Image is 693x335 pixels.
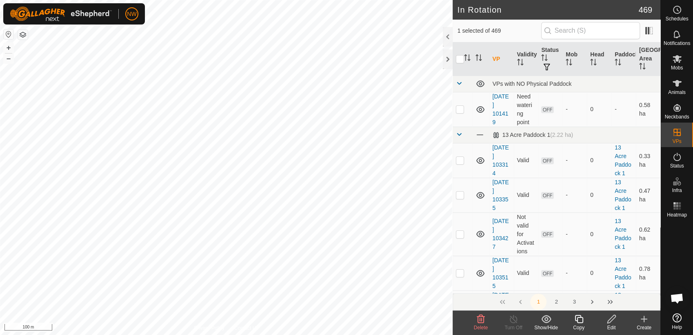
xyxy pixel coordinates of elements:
[530,324,562,331] div: Show/Hide
[541,270,553,277] span: OFF
[541,192,553,199] span: OFF
[514,143,538,178] td: Valid
[615,144,631,176] a: 13 Acre Paddock 1
[497,324,530,331] div: Turn Off
[672,325,682,330] span: Help
[639,4,652,16] span: 469
[615,179,631,211] a: 13 Acre Paddock 1
[667,212,687,217] span: Heatmap
[615,60,621,67] p-sorticon: Activate to sort
[672,188,682,193] span: Infra
[664,114,689,119] span: Neckbands
[636,92,660,127] td: 0.58 ha
[493,93,509,125] a: [DATE] 101419
[514,290,538,325] td: Valid
[584,294,600,310] button: Next Page
[664,41,690,46] span: Notifications
[464,56,471,62] p-sorticon: Activate to sort
[194,324,224,332] a: Privacy Policy
[602,294,618,310] button: Last Page
[550,132,573,138] span: (2.22 ha)
[4,43,13,53] button: +
[541,22,640,39] input: Search (S)
[493,292,509,324] a: [DATE] 170542
[611,42,636,76] th: Paddock
[10,7,112,21] img: Gallagher Logo
[493,179,509,211] a: [DATE] 103355
[493,218,509,250] a: [DATE] 103427
[530,294,546,310] button: 1
[489,42,514,76] th: VP
[639,64,646,71] p-sorticon: Activate to sort
[587,212,611,256] td: 0
[127,10,136,18] span: NW
[587,290,611,325] td: 0
[566,230,584,239] div: -
[566,269,584,277] div: -
[514,212,538,256] td: Not valid for Activations
[665,286,689,310] div: Open chat
[590,60,597,67] p-sorticon: Activate to sort
[611,92,636,127] td: -
[548,294,564,310] button: 2
[538,42,562,76] th: Status
[587,143,611,178] td: 0
[587,92,611,127] td: 0
[514,92,538,127] td: Need watering point
[628,324,660,331] div: Create
[587,42,611,76] th: Head
[566,156,584,165] div: -
[514,178,538,212] td: Valid
[566,294,582,310] button: 3
[665,16,688,21] span: Schedules
[514,42,538,76] th: Validity
[587,256,611,290] td: 0
[636,178,660,212] td: 0.47 ha
[672,139,681,144] span: VPs
[636,256,660,290] td: 0.78 ha
[493,132,573,138] div: 13 Acre Paddock 1
[541,231,553,238] span: OFF
[615,218,631,250] a: 13 Acre Paddock 1
[18,30,28,40] button: Map Layers
[615,292,631,324] a: 13 Acre Paddock 1
[4,29,13,39] button: Reset Map
[234,324,258,332] a: Contact Us
[458,5,639,15] h2: In Rotation
[4,54,13,63] button: –
[668,90,686,95] span: Animals
[562,324,595,331] div: Copy
[514,256,538,290] td: Valid
[636,290,660,325] td: 1 ha
[517,60,524,67] p-sorticon: Activate to sort
[493,80,657,87] div: VPs with NO Physical Paddock
[615,257,631,289] a: 13 Acre Paddock 1
[562,42,587,76] th: Mob
[566,60,572,67] p-sorticon: Activate to sort
[493,257,509,289] a: [DATE] 103515
[493,144,509,176] a: [DATE] 103314
[661,310,693,333] a: Help
[566,105,584,114] div: -
[474,325,488,331] span: Delete
[636,212,660,256] td: 0.62 ha
[636,143,660,178] td: 0.33 ha
[566,191,584,199] div: -
[671,65,683,70] span: Mobs
[670,163,684,168] span: Status
[541,106,553,113] span: OFF
[595,324,628,331] div: Edit
[636,42,660,76] th: [GEOGRAPHIC_DATA] Area
[458,27,541,35] span: 1 selected of 469
[475,56,482,62] p-sorticon: Activate to sort
[587,178,611,212] td: 0
[541,56,548,62] p-sorticon: Activate to sort
[541,157,553,164] span: OFF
